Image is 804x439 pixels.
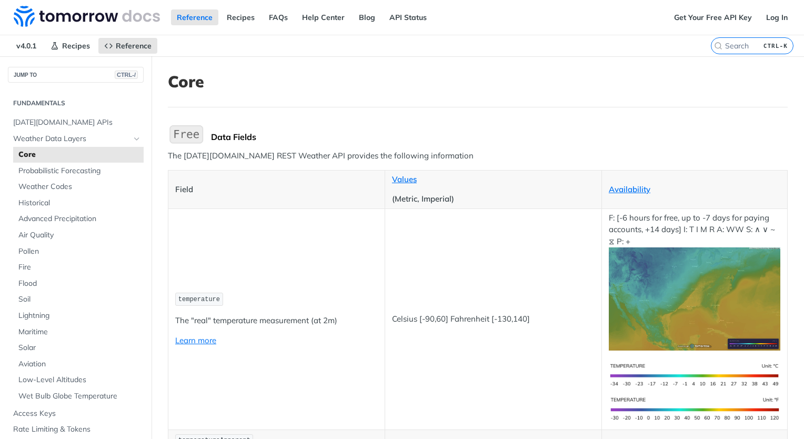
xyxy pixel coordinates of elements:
span: Expand image [609,293,780,303]
a: Log In [760,9,793,25]
span: Recipes [62,41,90,51]
span: Reference [116,41,152,51]
a: Low-Level Altitudes [13,372,144,388]
img: Tomorrow.io Weather API Docs [14,6,160,27]
button: JUMP TOCTRL-/ [8,67,144,83]
span: Pollen [18,246,141,257]
a: Soil [13,292,144,307]
a: Advanced Precipitation [13,211,144,227]
a: Recipes [45,38,96,54]
a: [DATE][DOMAIN_NAME] APIs [8,115,144,131]
button: Hide subpages for Weather Data Layers [133,135,141,143]
span: Low-Level Altitudes [18,375,141,385]
a: Air Quality [13,227,144,243]
span: Expand image [609,403,780,413]
p: F: [-6 hours for free, up to -7 days for paying accounts, +14 days] I: T I M R A: WW S: ∧ ∨ ~ ⧖ P: + [609,212,780,351]
span: Historical [18,198,141,208]
a: Maritime [13,324,144,340]
span: Lightning [18,311,141,321]
a: Values [392,174,417,184]
span: Wet Bulb Globe Temperature [18,391,141,402]
span: Maritime [18,327,141,337]
span: Advanced Precipitation [18,214,141,224]
span: Soil [18,294,141,305]
span: Rate Limiting & Tokens [13,424,141,435]
a: Lightning [13,308,144,324]
a: Rate Limiting & Tokens [8,422,144,437]
a: Historical [13,195,144,211]
a: FAQs [263,9,294,25]
span: Core [18,149,141,160]
span: v4.0.1 [11,38,42,54]
a: API Status [384,9,433,25]
span: Access Keys [13,408,141,419]
a: Fire [13,260,144,275]
a: Flood [13,276,144,292]
a: Recipes [221,9,260,25]
a: Learn more [175,335,216,345]
span: Air Quality [18,230,141,241]
a: Reference [171,9,218,25]
span: Fire [18,262,141,273]
p: Field [175,184,378,196]
span: [DATE][DOMAIN_NAME] APIs [13,117,141,128]
a: Reference [98,38,157,54]
span: Probabilistic Forecasting [18,166,141,176]
a: Probabilistic Forecasting [13,163,144,179]
span: Weather Codes [18,182,141,192]
a: Availability [609,184,650,194]
a: Pollen [13,244,144,260]
p: The "real" temperature measurement (at 2m) [175,315,378,327]
p: The [DATE][DOMAIN_NAME] REST Weather API provides the following information [168,150,788,162]
a: Access Keys [8,406,144,422]
span: Expand image [609,370,780,380]
a: Blog [353,9,381,25]
a: Weather Data LayersHide subpages for Weather Data Layers [8,131,144,147]
a: Core [13,147,144,163]
span: Flood [18,278,141,289]
a: Solar [13,340,144,356]
p: (Metric, Imperial) [392,193,595,205]
svg: Search [714,42,722,50]
div: Data Fields [211,132,788,142]
span: temperature [178,296,220,303]
span: Weather Data Layers [13,134,130,144]
a: Help Center [296,9,350,25]
span: Solar [18,343,141,353]
a: Get Your Free API Key [668,9,758,25]
p: Celsius [-90,60] Fahrenheit [-130,140] [392,313,595,325]
h1: Core [168,72,788,91]
span: CTRL-/ [115,71,138,79]
a: Aviation [13,356,144,372]
a: Weather Codes [13,179,144,195]
a: Wet Bulb Globe Temperature [13,388,144,404]
h2: Fundamentals [8,98,144,108]
span: Aviation [18,359,141,370]
kbd: CTRL-K [761,41,790,51]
